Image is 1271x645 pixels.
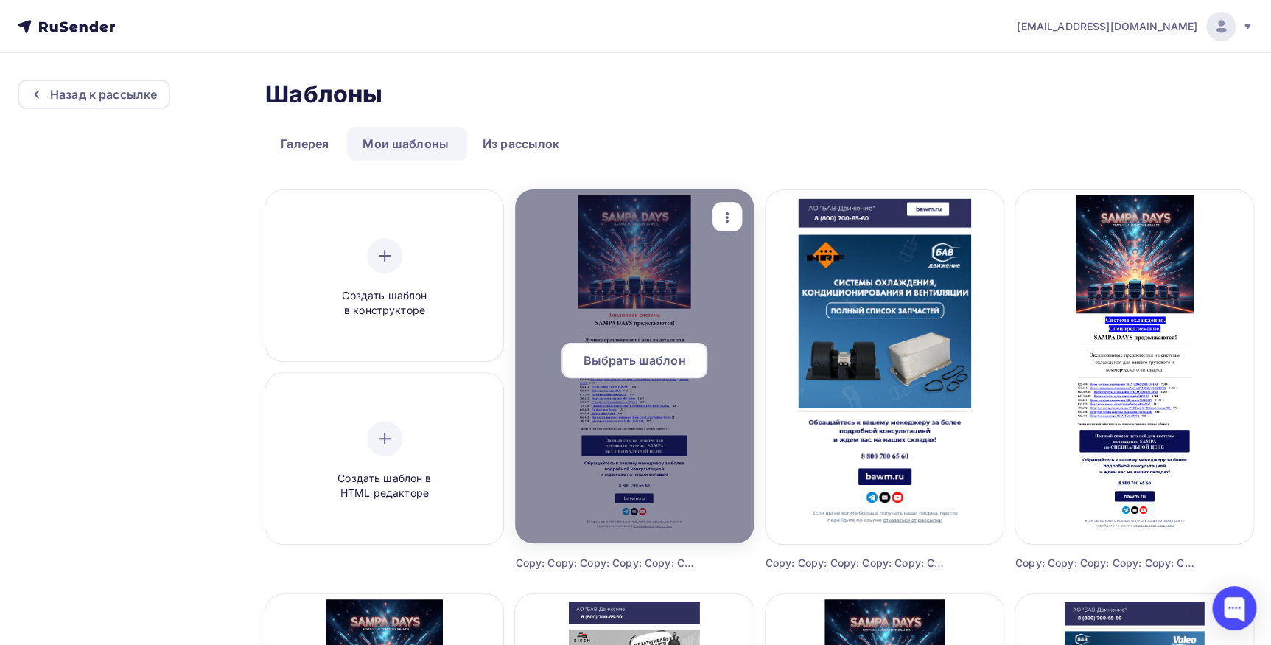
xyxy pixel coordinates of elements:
div: Copy: Copy: Copy: Copy: Copy: Copy: Copy: Copy: Copy: Copy: Copy: Copy: Copy: Copy: Copy: Copy: C... [1015,556,1194,571]
h2: Шаблоны [265,80,382,109]
a: Мои шаблоны [347,127,464,161]
div: Назад к рассылке [50,86,157,103]
span: Создать шаблон в HTML редакторе [315,471,455,501]
span: [EMAIL_ADDRESS][DOMAIN_NAME] [1017,19,1197,34]
div: Copy: Copy: Copy: Copy: Copy: Copy: Copy: Copy: Copy: Copy: Copy: Copy: Copy: Copy: Copy: Copy: C... [515,556,693,571]
span: Создать шаблон в конструкторе [315,288,455,318]
a: Из рассылок [467,127,575,161]
a: [EMAIL_ADDRESS][DOMAIN_NAME] [1017,12,1253,41]
a: Галерея [265,127,344,161]
div: Copy: Copy: Copy: Copy: Copy: Copy: Copy: Copy: Copy: Copy: Copy: Copy: Copy: Copy: Copy: Copy: C... [766,556,944,571]
span: Выбрать шаблон [584,352,686,369]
